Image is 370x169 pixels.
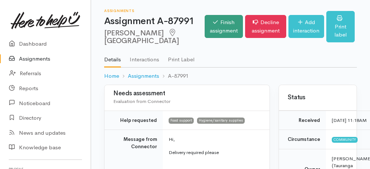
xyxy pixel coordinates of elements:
[105,111,163,130] td: Help requested
[104,16,205,27] h1: Assignment A-87991
[104,28,179,45] span: [GEOGRAPHIC_DATA]
[113,90,261,97] h3: Needs assessment
[130,47,159,67] a: Interactions
[168,47,194,67] a: Print Label
[326,11,355,42] a: Print label
[205,15,243,38] a: Finish assignment
[332,137,358,143] span: Community
[288,94,348,101] h3: Status
[159,72,189,80] li: A-87991
[169,118,194,123] span: Food support
[279,130,326,149] td: Circumstance
[288,15,324,38] a: Add interaction
[104,72,119,80] a: Home
[245,15,286,38] a: Decline assignment
[279,111,326,130] td: Received
[169,149,261,156] p: Delivery required please
[169,136,261,143] p: Hi,
[104,29,205,45] h2: [PERSON_NAME]
[332,117,367,123] time: [DATE] 11:18AM
[104,68,357,85] nav: breadcrumb
[197,118,245,123] span: Hygiene/sanitary supplies
[128,72,159,80] a: Assignments
[113,98,170,104] span: Evaluation from Connector
[104,47,121,68] a: Details
[104,9,205,13] h6: Assignments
